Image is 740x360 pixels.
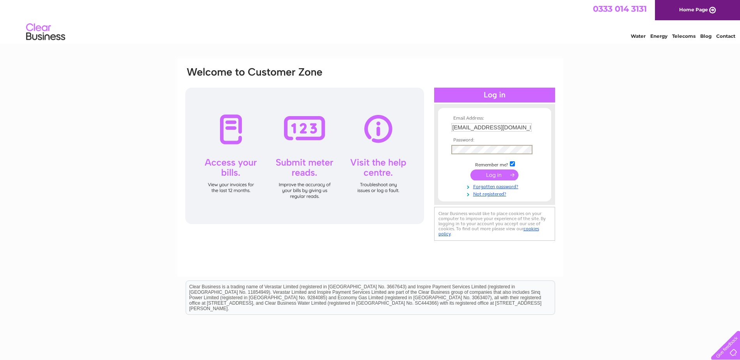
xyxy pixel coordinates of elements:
th: Email Address: [449,116,540,121]
input: Submit [470,169,518,180]
a: Contact [716,33,735,39]
a: Not registered? [451,190,540,197]
a: Telecoms [672,33,696,39]
a: Water [631,33,646,39]
a: Energy [650,33,667,39]
a: 0333 014 3131 [593,4,647,14]
div: Clear Business would like to place cookies on your computer to improve your experience of the sit... [434,207,555,241]
td: Remember me? [449,160,540,168]
a: Forgotten password? [451,182,540,190]
img: logo.png [26,20,66,44]
a: Blog [700,33,712,39]
a: cookies policy [438,226,539,236]
div: Clear Business is a trading name of Verastar Limited (registered in [GEOGRAPHIC_DATA] No. 3667643... [186,4,555,38]
th: Password: [449,138,540,143]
